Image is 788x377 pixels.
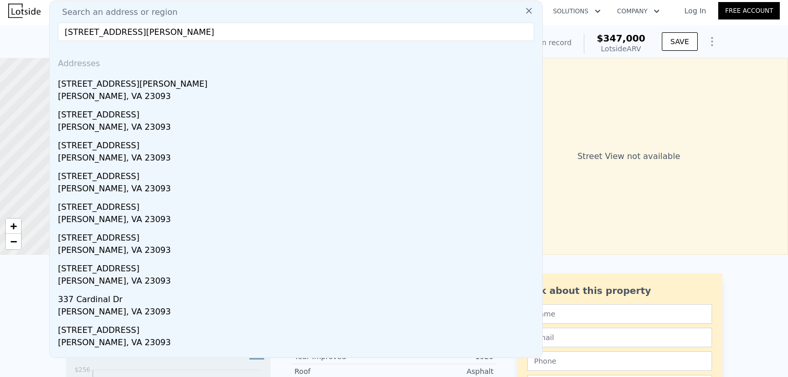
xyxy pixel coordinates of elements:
div: [PERSON_NAME], VA 23093 [58,121,538,135]
div: [PERSON_NAME], VA 23093 [58,152,538,166]
span: − [10,235,17,248]
button: Company [609,2,668,21]
a: Zoom out [6,234,21,249]
div: [STREET_ADDRESS] [58,259,538,275]
div: [PERSON_NAME], VA 23093 [58,213,538,228]
img: Lotside [8,4,41,18]
div: 337 Cardinal Dr [58,289,538,306]
a: Zoom in [6,219,21,234]
button: Show Options [702,31,722,52]
div: Lotside ARV [597,44,645,54]
input: Enter an address, city, region, neighborhood or zip code [58,23,534,41]
input: Phone [527,351,712,371]
a: Free Account [718,2,780,19]
a: Log In [672,6,718,16]
div: Asphalt [394,366,494,376]
tspan: $256 [74,366,90,373]
span: Search an address or region [54,6,178,18]
div: Street View not available [469,58,788,255]
div: [STREET_ADDRESS] [58,351,538,367]
div: [PERSON_NAME], VA 23093 [58,275,538,289]
div: [PERSON_NAME], VA 23093 [58,244,538,259]
div: [PERSON_NAME], VA 23093 [58,336,538,351]
div: [STREET_ADDRESS] [58,320,538,336]
div: [STREET_ADDRESS] [58,105,538,121]
input: Email [527,328,712,347]
div: [STREET_ADDRESS] [58,135,538,152]
button: SAVE [662,32,698,51]
div: [PERSON_NAME], VA 23093 [58,183,538,197]
div: Addresses [54,49,538,74]
div: [PERSON_NAME], VA 23093 [58,90,538,105]
div: Roof [294,366,394,376]
div: [STREET_ADDRESS] [58,197,538,213]
input: Name [527,304,712,324]
button: Solutions [545,2,609,21]
div: [STREET_ADDRESS] [58,166,538,183]
span: + [10,220,17,232]
div: Ask about this property [527,284,712,298]
div: [STREET_ADDRESS][PERSON_NAME] [58,74,538,90]
div: [PERSON_NAME], VA 23093 [58,306,538,320]
div: [STREET_ADDRESS] [58,228,538,244]
span: $347,000 [597,33,645,44]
